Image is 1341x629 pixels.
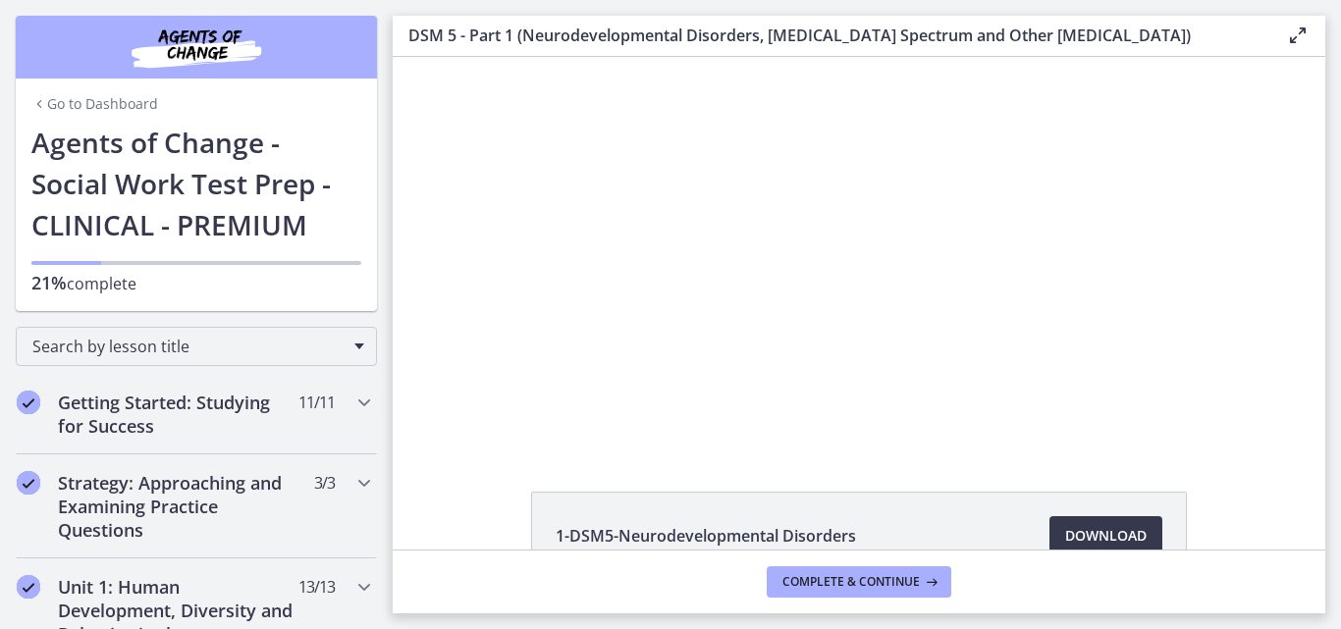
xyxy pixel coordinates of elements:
button: Complete & continue [767,566,951,598]
span: Search by lesson title [32,336,345,357]
span: 1-DSM5-Neurodevelopmental Disorders [556,524,856,548]
span: 11 / 11 [298,391,335,414]
div: Search by lesson title [16,327,377,366]
i: Completed [17,575,40,599]
h1: Agents of Change - Social Work Test Prep - CLINICAL - PREMIUM [31,122,361,245]
span: 21% [31,271,67,294]
i: Completed [17,471,40,495]
span: 13 / 13 [298,575,335,599]
img: Agents of Change [79,24,314,71]
p: complete [31,271,361,295]
a: Download [1049,516,1162,555]
span: Complete & continue [782,574,920,590]
iframe: Video Lesson [393,57,1325,446]
h2: Getting Started: Studying for Success [58,391,297,438]
i: Completed [17,391,40,414]
a: Go to Dashboard [31,94,158,114]
h3: DSM 5 - Part 1 (Neurodevelopmental Disorders, [MEDICAL_DATA] Spectrum and Other [MEDICAL_DATA]) [408,24,1255,47]
h2: Strategy: Approaching and Examining Practice Questions [58,471,297,542]
span: Download [1065,524,1147,548]
span: 3 / 3 [314,471,335,495]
